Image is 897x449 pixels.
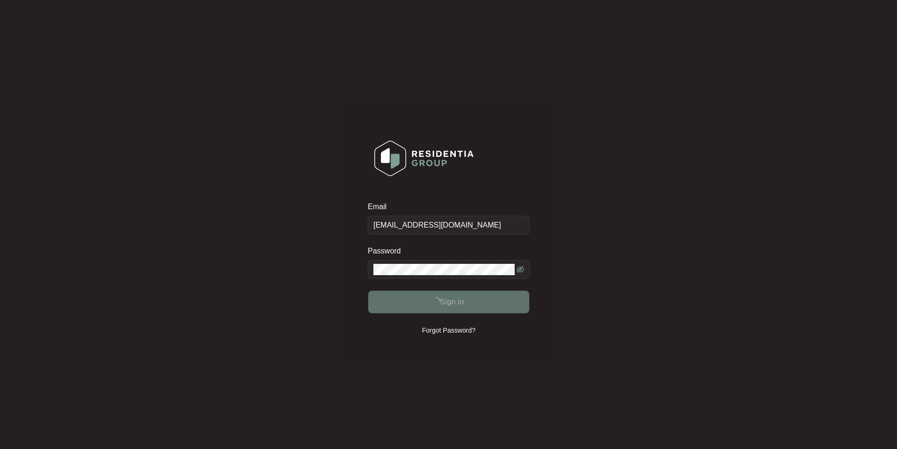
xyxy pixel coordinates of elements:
button: Sign in [368,291,529,313]
img: Login Logo [368,134,480,182]
label: Password [368,246,408,256]
input: Password [373,264,515,275]
span: Sign in [440,296,464,308]
label: Email [368,202,393,212]
span: loading [430,297,440,307]
span: eye-invisible [517,266,524,273]
p: Forgot Password? [422,326,476,335]
input: Email [368,216,530,235]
